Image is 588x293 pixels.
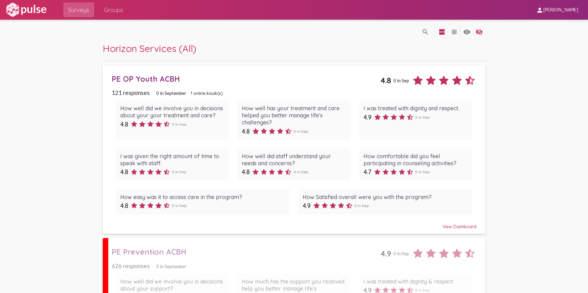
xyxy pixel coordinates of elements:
span: 4.8 [242,168,250,176]
span: 4.8 [120,168,128,176]
button: language [419,25,431,38]
div: How comfortable did you feel participating in counseling activities? [364,153,468,167]
a: Groups [99,2,128,17]
span: 0 in Sep [415,288,430,292]
span: [PERSON_NAME] [543,7,578,13]
div: How easy was it to access care in the program? [120,193,285,201]
button: [PERSON_NAME] [531,4,583,15]
span: 1 online kiosk(s) [191,91,223,96]
span: 4.8 [242,127,250,135]
span: Groups [104,4,123,15]
span: 4.9 [380,249,391,258]
span: 0 in Sep [393,251,409,256]
span: 4.8 [380,76,391,85]
span: 0 in Sep [293,129,308,134]
mat-icon: language [438,28,446,36]
div: PE OP Youth ACBH [112,74,381,84]
span: 4.7 [364,168,371,176]
button: language [436,25,448,38]
span: 4.9 [303,202,311,209]
span: 0 in September [156,264,186,269]
span: 4.8 [120,120,128,128]
span: 0 in Sep [354,203,369,208]
div: How well did we involve you in decisions about your support? [120,278,224,292]
img: white-logo.svg [5,2,47,18]
span: Surveys [68,4,89,15]
span: 121 responses [112,89,150,96]
mat-icon: language [463,28,471,36]
button: language [461,25,473,38]
div: How well did we involve you in decisions about your your treatment and care? [120,105,224,119]
div: View Dashboard [112,218,477,229]
span: Horizon Services (All) [103,42,197,54]
mat-icon: language [451,28,458,36]
span: 0 in Sep [393,78,409,83]
div: How well has your treatment and care helped you better manage life’s challenges? [242,105,346,126]
span: 4.8 [120,202,128,209]
button: language [448,25,460,38]
div: How Satisfied overall were you with the program? [303,193,468,201]
span: 0 in Sep [415,115,430,119]
div: PE Prevention ACBH [112,247,381,256]
div: I was given the right amount of time to speak with staff. [120,153,224,167]
span: 0 in Sep [172,203,187,208]
mat-icon: language [475,28,483,36]
span: 0 in Sep [172,170,187,174]
span: 0 in Sep [293,170,308,174]
span: 0 in Sep [415,170,430,174]
div: I was treated with dignity and respect. [364,105,468,112]
span: 0 in Sep [172,122,187,127]
span: 0 in September [156,90,186,96]
mat-icon: person [536,6,543,14]
div: I was treated with dignity & respect. [364,278,468,285]
div: How well did staff understand your needs and concerns? [242,153,346,167]
a: PE OP Youth ACBH4.80 in Sep121 responses0 in September1 online kiosk(s)How well did we involve yo... [103,65,485,234]
a: Surveys [63,2,94,17]
button: language [473,25,485,38]
span: 626 responses [112,262,150,269]
span: 4.9 [364,113,371,121]
mat-icon: language [422,28,429,36]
